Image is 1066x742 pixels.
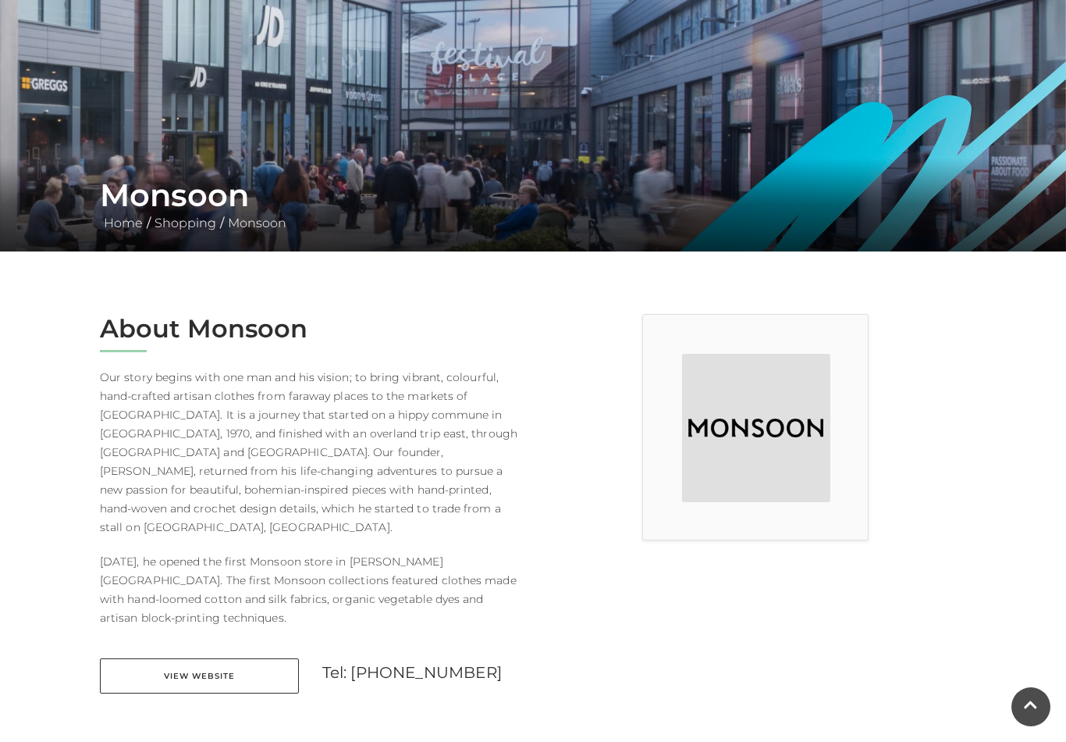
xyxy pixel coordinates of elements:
h1: Monsoon [100,177,966,214]
p: [DATE], he opened the first Monsoon store in [PERSON_NAME][GEOGRAPHIC_DATA]. The first Monsoon co... [100,552,521,627]
div: / / [88,177,978,233]
a: Shopping [151,216,220,230]
a: Home [100,216,147,230]
a: Tel: [PHONE_NUMBER] [322,663,502,682]
a: View Website [100,658,299,694]
h2: About Monsoon [100,314,521,344]
p: Our story begins with one man and his vision; to bring vibrant, colourful, hand-crafted artisan c... [100,368,521,537]
a: Monsoon [224,216,290,230]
